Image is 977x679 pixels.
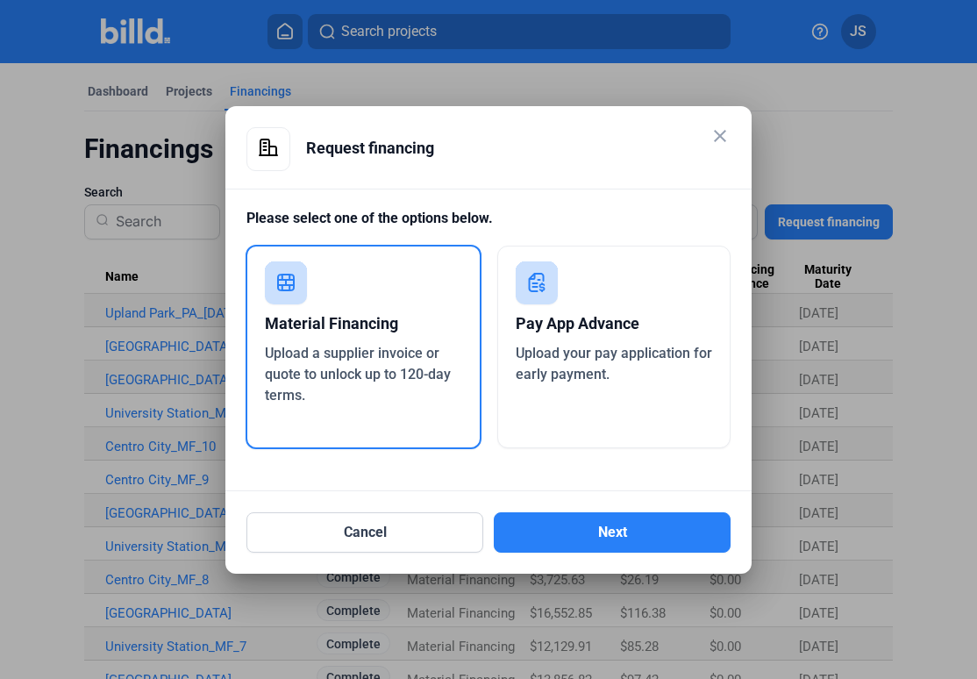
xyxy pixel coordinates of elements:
[516,345,712,382] span: Upload your pay application for early payment.
[710,125,731,147] mat-icon: close
[246,208,731,246] div: Please select one of the options below.
[265,345,451,404] span: Upload a supplier invoice or quote to unlock up to 120-day terms.
[516,304,713,343] div: Pay App Advance
[246,512,483,553] button: Cancel
[494,512,731,553] button: Next
[265,304,462,343] div: Material Financing
[306,127,731,169] div: Request financing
